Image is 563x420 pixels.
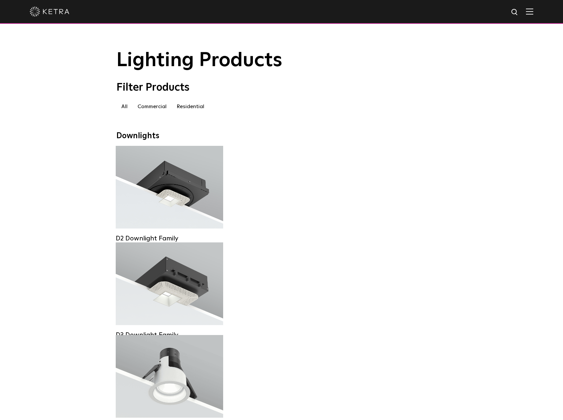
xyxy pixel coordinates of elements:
[116,242,223,325] a: D3 Downlight Family Lumen Output:700 / 900 / 1100Colors:White / Black / Silver / Bronze / Paintab...
[116,146,223,232] a: D2 Downlight Family Lumen Output:1200Colors:White / Black / Gloss Black / Silver / Bronze / Silve...
[116,51,282,70] span: Lighting Products
[116,101,133,112] label: All
[116,131,447,141] div: Downlights
[511,8,519,17] img: search icon
[116,234,223,242] div: D2 Downlight Family
[116,81,447,94] div: Filter Products
[116,331,223,339] div: D3 Downlight Family
[133,101,172,112] label: Commercial
[526,8,533,15] img: Hamburger%20Nav.svg
[30,7,69,17] img: ketra-logo-2019-white
[116,335,223,418] a: D4R Retrofit Downlight Lumen Output:800Colors:White / BlackBeam Angles:15° / 25° / 40° / 60°Watta...
[172,101,209,112] label: Residential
